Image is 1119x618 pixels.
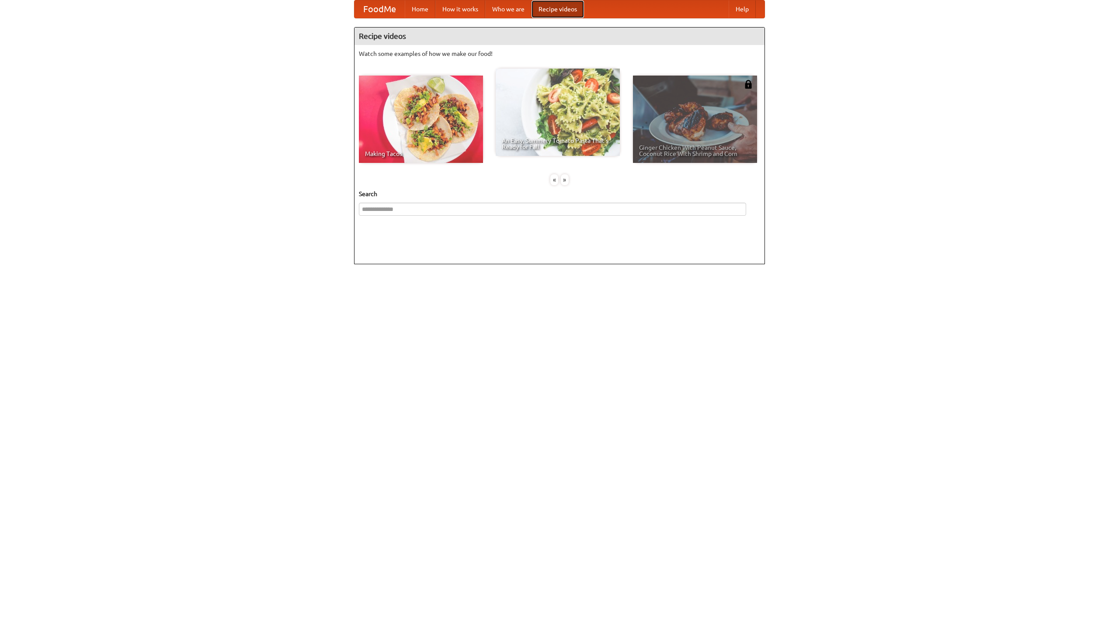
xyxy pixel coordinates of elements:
a: Home [405,0,435,18]
div: « [550,174,558,185]
a: Recipe videos [532,0,584,18]
a: Who we are [485,0,532,18]
a: Help [729,0,756,18]
p: Watch some examples of how we make our food! [359,49,760,58]
a: FoodMe [354,0,405,18]
span: An Easy, Summery Tomato Pasta That's Ready for Fall [502,138,614,150]
a: How it works [435,0,485,18]
h4: Recipe videos [354,28,765,45]
img: 483408.png [744,80,753,89]
span: Making Tacos [365,151,477,157]
a: Making Tacos [359,76,483,163]
h5: Search [359,190,760,198]
div: » [561,174,569,185]
a: An Easy, Summery Tomato Pasta That's Ready for Fall [496,69,620,156]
